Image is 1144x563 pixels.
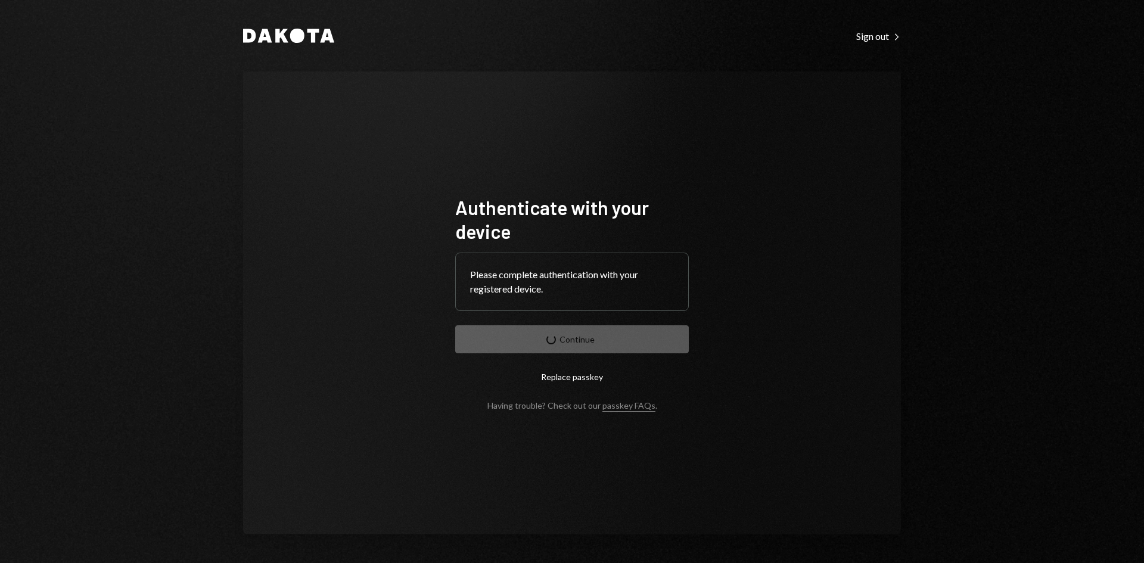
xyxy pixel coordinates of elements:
[602,400,655,412] a: passkey FAQs
[487,400,657,410] div: Having trouble? Check out our .
[455,363,689,391] button: Replace passkey
[856,29,901,42] a: Sign out
[856,30,901,42] div: Sign out
[470,267,674,296] div: Please complete authentication with your registered device.
[455,195,689,243] h1: Authenticate with your device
